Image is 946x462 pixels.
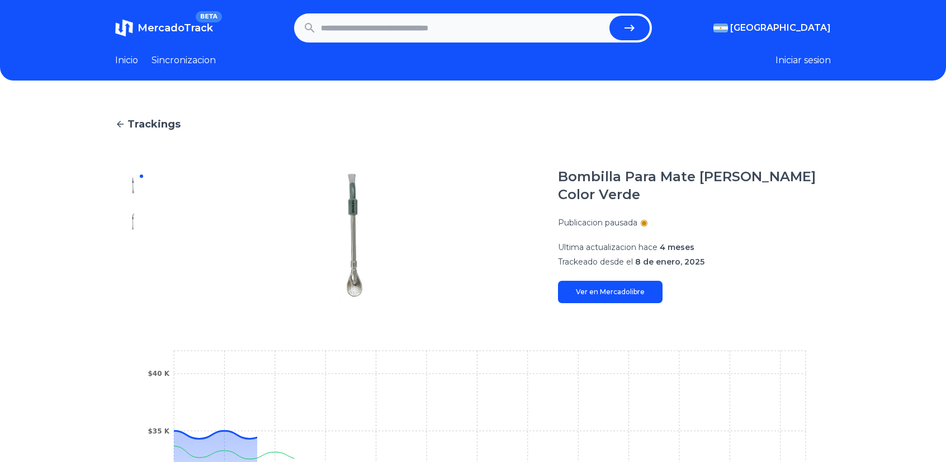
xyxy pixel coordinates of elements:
[730,21,831,35] span: [GEOGRAPHIC_DATA]
[713,21,831,35] button: [GEOGRAPHIC_DATA]
[148,370,169,378] tspan: $40 K
[558,217,637,228] p: Publicacion pausada
[558,168,831,204] h1: Bombilla Para Mate [PERSON_NAME] Color Verde
[138,22,213,34] span: MercadoTrack
[173,168,536,303] img: Bombilla Para Mate Stanley Spoon Color Verde
[148,427,169,435] tspan: $35 K
[775,54,831,67] button: Iniciar sesion
[713,23,728,32] img: Argentina
[196,11,222,22] span: BETA
[152,54,216,67] a: Sincronizacion
[115,116,831,132] a: Trackings
[635,257,704,267] span: 8 de enero, 2025
[115,19,213,37] a: MercadoTrackBETA
[558,257,633,267] span: Trackeado desde el
[115,54,138,67] a: Inicio
[115,19,133,37] img: MercadoTrack
[558,242,658,252] span: Ultima actualizacion hace
[127,116,181,132] span: Trackings
[124,213,142,230] img: Bombilla Para Mate Stanley Spoon Color Verde
[558,281,663,303] a: Ver en Mercadolibre
[124,177,142,195] img: Bombilla Para Mate Stanley Spoon Color Verde
[660,242,694,252] span: 4 meses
